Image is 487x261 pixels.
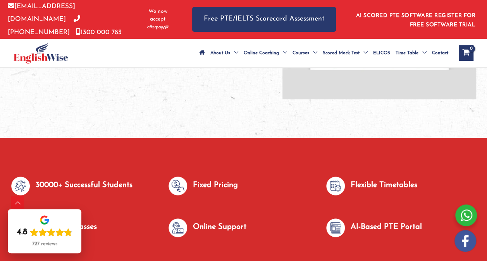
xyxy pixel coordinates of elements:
p: Fixed Pricing [193,179,238,192]
a: Free PTE/IELTS Scorecard Assessment [192,7,336,31]
p: Flexible Timetables [351,179,417,192]
span: We now accept [143,8,173,23]
a: Scored Mock TestMenu Toggle [320,39,370,67]
span: Menu Toggle [309,39,317,67]
span: Menu Toggle [230,39,238,67]
span: Menu Toggle [279,39,287,67]
nav: Site Navigation: Main Menu [197,39,451,67]
img: null [326,218,345,237]
span: Menu Toggle [360,39,368,67]
img: null [326,177,345,195]
span: Time Table [396,39,418,67]
div: Rating: 4.8 out of 5 [17,227,72,238]
img: null [169,218,187,237]
a: About UsMenu Toggle [208,39,241,67]
a: Time TableMenu Toggle [393,39,429,67]
img: null [11,177,30,195]
span: About Us [210,39,230,67]
div: 4.8 [17,227,28,238]
p: AI-Based PTE Portal [351,221,422,234]
img: white-facebook.png [454,230,476,252]
img: cropped-ew-logo [14,42,68,64]
a: Contact [429,39,451,67]
span: Scored Mock Test [323,39,360,67]
span: Online Coaching [244,39,279,67]
a: [EMAIL_ADDRESS][DOMAIN_NAME] [8,3,75,22]
p: 30000+ Successful Students [36,179,133,192]
p: Online Support [193,221,246,234]
span: Courses [293,39,309,67]
a: CoursesMenu Toggle [290,39,320,67]
a: 1300 000 783 [76,29,122,36]
span: Menu Toggle [418,39,427,67]
img: Afterpay-Logo [147,25,169,29]
div: 727 reviews [32,241,57,247]
img: null [169,177,187,195]
span: ELICOS [373,39,390,67]
a: Online CoachingMenu Toggle [241,39,290,67]
a: AI SCORED PTE SOFTWARE REGISTER FOR FREE SOFTWARE TRIAL [356,13,476,28]
a: [PHONE_NUMBER] [8,16,80,35]
aside: Header Widget 1 [351,7,479,32]
span: Contact [432,39,448,67]
a: ELICOS [370,39,393,67]
a: View Shopping Cart, empty [459,45,473,61]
